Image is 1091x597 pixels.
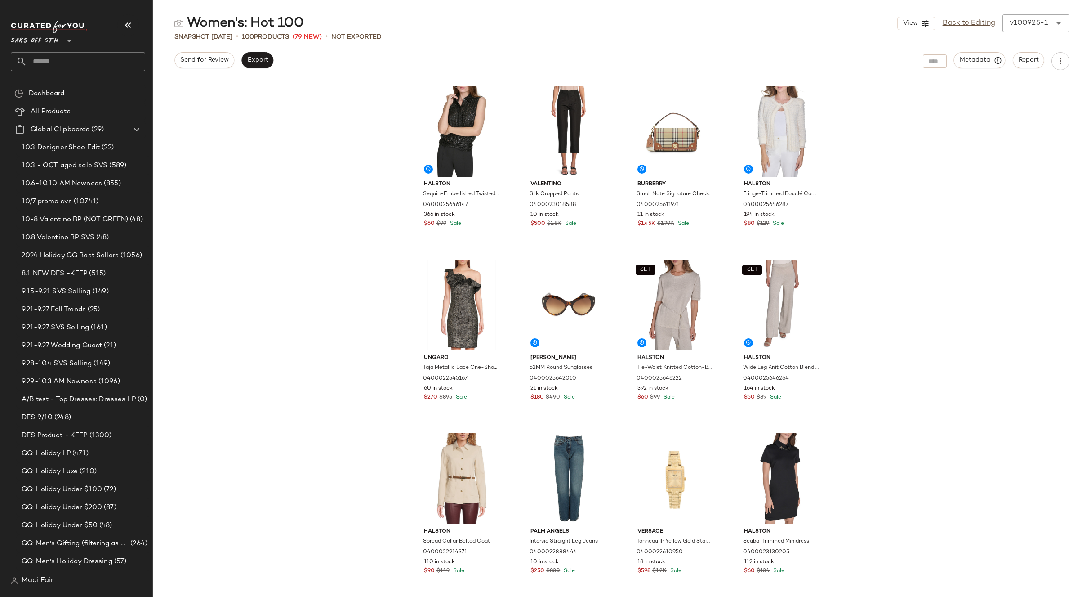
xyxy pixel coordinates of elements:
span: Tonneau IP Yellow Gold Stainless Steel Bracelet Strap/23MM [637,538,712,546]
span: Taja Metallic Lace One-Shoulder Minidress [423,364,499,372]
span: 110 in stock [424,558,455,566]
span: SET [640,267,651,273]
img: svg%3e [14,89,23,98]
img: 0400025642010_HAVANABROWN [523,260,614,350]
span: Wide Leg Knit Cotton Blend Pants [743,364,819,372]
span: (72) [102,485,116,495]
span: 0400022914371 [423,548,467,557]
img: 0400025646287_CREAM [737,86,827,177]
a: Back to Editing [943,18,995,29]
span: (1096) [97,377,120,387]
span: Valentino [530,180,606,189]
span: $1.2K [652,567,667,575]
span: 10 in stock [530,558,559,566]
span: 194 in stock [744,211,775,219]
span: $895 [439,394,452,402]
span: (264) [129,539,147,549]
span: 18 in stock [637,558,665,566]
span: 100 [242,34,254,40]
div: v100925-1 [1010,18,1048,29]
span: $134 [757,567,770,575]
span: 0400025642010 [530,375,576,383]
span: Halston [637,354,713,362]
span: Sale [768,395,781,400]
span: GG: Holiday Under $200 [22,503,102,513]
span: [PERSON_NAME] [530,354,606,362]
img: svg%3e [11,577,18,584]
span: View [902,20,917,27]
span: Sale [668,568,681,574]
span: Versace [637,528,713,536]
span: $60 [744,567,755,575]
span: $90 [424,567,435,575]
button: Metadata [954,52,1006,68]
span: Tie-Waist Knitted Cotton-Blend T-Shirt [637,364,712,372]
span: 52MM Round Sunglasses [530,364,592,372]
span: $500 [530,220,545,228]
span: Report [1018,57,1039,64]
span: GG: Holiday Luxe [22,467,78,477]
span: $89 [757,394,766,402]
span: DFS Product - KEEP [22,431,88,441]
img: svg%3e [174,19,183,28]
span: $250 [530,567,544,575]
span: Sale [454,395,467,400]
span: $149 [436,567,450,575]
span: DFS 9/10 [22,413,53,423]
span: Dashboard [29,89,64,99]
span: • [325,31,328,42]
img: 0400022610950_GOLD [630,433,721,524]
span: 0400022888444 [530,548,577,557]
span: (79 New) [293,32,322,42]
span: Sale [562,395,575,400]
span: 11 in stock [637,211,664,219]
span: Send for Review [180,57,229,64]
span: GG: Holiday Under $100 [22,485,102,495]
span: (855) [102,179,121,189]
span: $270 [424,394,437,402]
span: Global Clipboards [31,125,89,135]
span: 0400022545167 [423,375,468,383]
span: 0400025646222 [637,375,682,383]
span: A/B test - Top Dresses: Dresses LP [22,395,136,405]
span: Sale [676,221,689,227]
span: • [236,31,238,42]
button: Export [241,52,273,68]
span: 0400025646287 [743,201,788,209]
span: (21) [102,341,116,351]
span: (22) [100,143,114,153]
span: 9.15-9.21 SVS Selling [22,287,90,297]
button: SET [742,265,762,275]
span: $50 [744,394,755,402]
span: 112 in stock [744,558,774,566]
span: Halston [744,528,820,536]
span: (210) [78,467,97,477]
span: Small Note Signature Check Leather Shoulder Bag [637,190,712,198]
span: $1.8K [547,220,561,228]
span: 10.3 Designer Shoe Edit [22,143,100,153]
img: 0400025646264 [737,260,827,350]
img: 0400022888444_BLUE [523,433,614,524]
span: Snapshot [DATE] [174,32,232,42]
button: Report [1013,52,1044,68]
span: Sale [563,221,576,227]
span: 0400023130205 [743,548,789,557]
span: $99 [436,220,446,228]
span: Metadata [959,56,1000,64]
span: (48) [94,233,109,243]
span: Scuba-Trimmed Minidress [743,538,809,546]
span: 9.21-9.27 Fall Trends [22,305,86,315]
span: Halston [424,528,500,536]
span: Fringe-Trimmed Bouclé Cardigan [743,190,819,198]
span: Sale [448,221,461,227]
span: 60 in stock [424,385,453,393]
span: 21 in stock [530,385,558,393]
div: Women's: Hot 100 [174,14,304,32]
button: SET [636,265,655,275]
span: 2024 Holiday GG Best Sellers [22,251,119,261]
span: Madi Fair [22,575,53,586]
span: (25) [86,305,100,315]
img: 0400025646222 [630,260,721,350]
div: Products [242,32,289,42]
span: $1.79K [657,220,674,228]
